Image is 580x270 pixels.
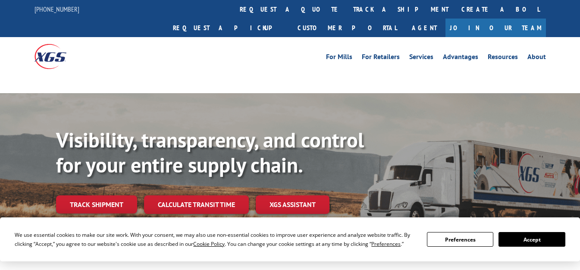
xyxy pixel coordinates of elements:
a: Services [409,53,433,63]
a: Track shipment [56,195,137,213]
a: XGS ASSISTANT [256,195,329,214]
div: We use essential cookies to make our site work. With your consent, we may also use non-essential ... [15,230,417,248]
a: Calculate transit time [144,195,249,214]
a: About [527,53,546,63]
button: Accept [498,232,565,247]
a: For Mills [326,53,352,63]
a: Agent [403,19,445,37]
b: Visibility, transparency, and control for your entire supply chain. [56,126,364,178]
a: Customer Portal [291,19,403,37]
button: Preferences [427,232,493,247]
a: Request a pickup [166,19,291,37]
a: For Retailers [362,53,400,63]
a: Join Our Team [445,19,546,37]
span: Cookie Policy [193,240,225,248]
a: Resources [488,53,518,63]
span: Preferences [371,240,401,248]
a: [PHONE_NUMBER] [34,5,79,13]
a: Advantages [443,53,478,63]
